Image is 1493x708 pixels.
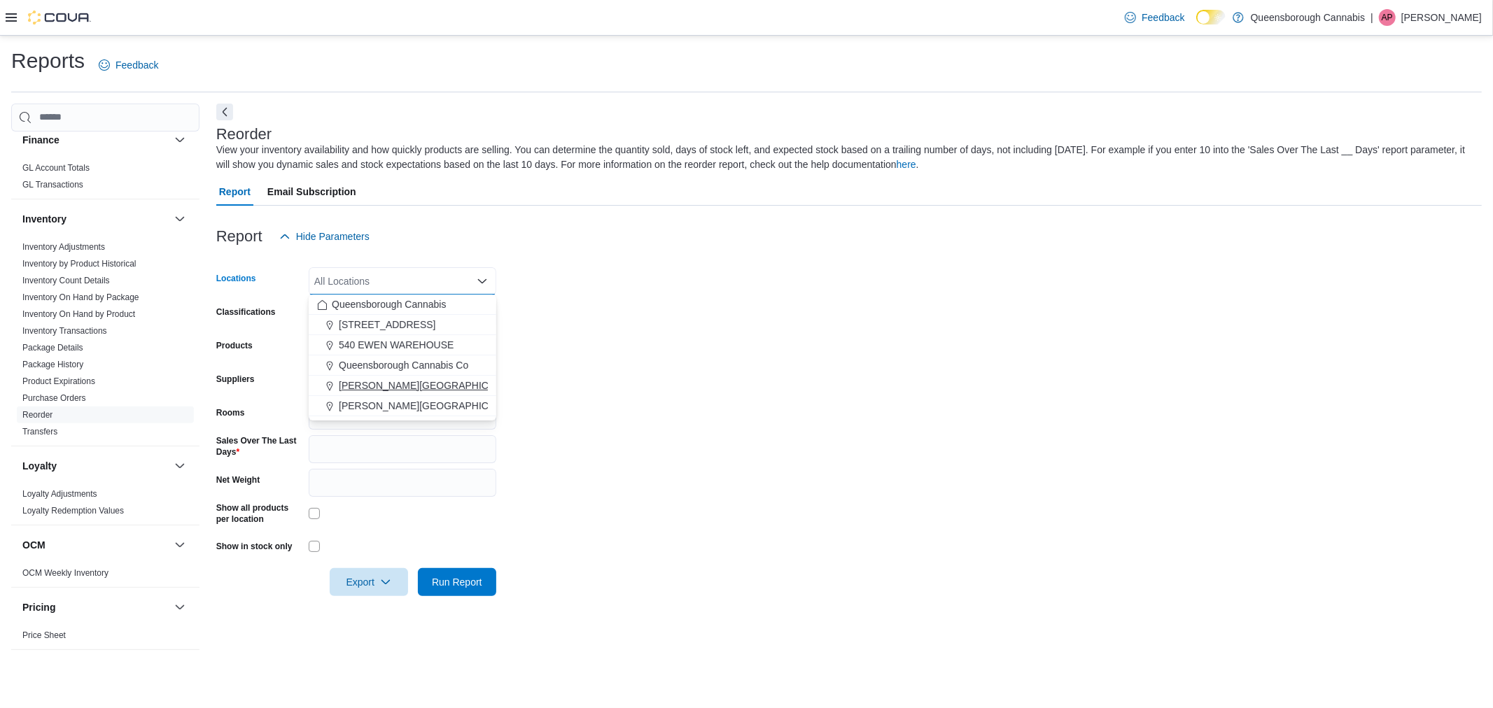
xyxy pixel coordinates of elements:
input: Dark Mode [1196,10,1226,24]
span: [PERSON_NAME][GEOGRAPHIC_DATA] [339,378,521,392]
a: Inventory On Hand by Package [22,292,139,302]
a: Inventory Adjustments [22,242,105,252]
span: Queensborough Cannabis [332,297,446,311]
span: Product Expirations [22,376,95,387]
h3: Report [216,228,262,245]
button: Hide Parameters [274,222,375,250]
div: Inventory [11,239,199,446]
span: Purchase Orders [22,392,86,404]
label: Show in stock only [216,541,293,552]
span: Queensborough Cannabis Co [339,358,468,372]
a: Package Details [22,343,83,353]
span: Inventory Transactions [22,325,107,337]
span: AP [1382,9,1393,26]
span: Loyalty Redemption Values [22,505,124,516]
a: Loyalty Adjustments [22,489,97,499]
span: Inventory On Hand by Product [22,309,135,320]
span: Transfers [22,426,57,437]
button: 540 EWEN WAREHOUSE [309,335,496,355]
a: Inventory by Product Historical [22,259,136,269]
button: Queensborough Cannabis [309,295,496,315]
p: [PERSON_NAME] [1401,9,1482,26]
button: OCM [171,537,188,553]
button: Export [330,568,408,596]
button: [PERSON_NAME][GEOGRAPHIC_DATA] [309,376,496,396]
span: Price Sheet [22,630,66,641]
span: GL Transactions [22,179,83,190]
a: Product Expirations [22,376,95,386]
span: Inventory Adjustments [22,241,105,253]
h1: Reports [11,47,85,75]
span: GL Account Totals [22,162,90,174]
label: Net Weight [216,474,260,486]
span: Loyalty Adjustments [22,488,97,500]
button: [STREET_ADDRESS] [309,315,496,335]
a: Reorder [22,410,52,420]
button: [PERSON_NAME][GEOGRAPHIC_DATA] [309,396,496,416]
button: Finance [22,133,169,147]
div: View your inventory availability and how quickly products are selling. You can determine the quan... [216,143,1475,172]
div: April Petrie [1379,9,1396,26]
a: here [897,159,916,170]
a: Feedback [93,51,164,79]
p: | [1371,9,1373,26]
div: Finance [11,160,199,199]
div: Pricing [11,627,199,649]
h3: Inventory [22,212,66,226]
span: Email Subscription [267,178,356,206]
button: Finance [171,132,188,148]
span: Package Details [22,342,83,353]
div: OCM [11,565,199,587]
h3: OCM [22,538,45,552]
span: OCM Weekly Inventory [22,567,108,579]
button: Pricing [22,600,169,614]
span: Reorder [22,409,52,420]
label: Show all products per location [216,502,303,525]
span: Inventory Count Details [22,275,110,286]
a: OCM Weekly Inventory [22,568,108,578]
button: Pricing [171,599,188,616]
span: Feedback [115,58,158,72]
span: 540 EWEN WAREHOUSE [339,338,454,352]
label: Suppliers [216,374,255,385]
button: Queensborough Cannabis Co [309,355,496,376]
label: Classifications [216,306,276,318]
h3: Finance [22,133,59,147]
h3: Pricing [22,600,55,614]
img: Cova [28,10,91,24]
span: Inventory On Hand by Package [22,292,139,303]
button: Loyalty [171,458,188,474]
h3: Loyalty [22,459,57,473]
a: Feedback [1119,3,1190,31]
button: Loyalty [22,459,169,473]
span: Report [219,178,251,206]
label: Locations [216,273,256,284]
a: Inventory Transactions [22,326,107,336]
a: Inventory On Hand by Product [22,309,135,319]
a: Transfers [22,427,57,437]
span: Export [338,568,400,596]
a: Loyalty Redemption Values [22,506,124,516]
p: Queensborough Cannabis [1251,9,1365,26]
button: Run Report [418,568,496,596]
span: [STREET_ADDRESS] [339,318,435,332]
h3: Reorder [216,126,272,143]
button: Inventory [22,212,169,226]
button: OCM [22,538,169,552]
button: Next [216,104,233,120]
span: Inventory by Product Historical [22,258,136,269]
span: Hide Parameters [296,229,370,243]
a: GL Transactions [22,180,83,190]
div: Choose from the following options [309,295,496,416]
span: Package History [22,359,83,370]
span: Feedback [1142,10,1184,24]
button: Inventory [171,211,188,227]
button: Close list of options [477,276,488,287]
div: Loyalty [11,486,199,525]
label: Products [216,340,253,351]
a: Inventory Count Details [22,276,110,285]
button: Products [171,661,188,678]
a: Price Sheet [22,630,66,640]
span: Dark Mode [1196,24,1197,25]
a: Purchase Orders [22,393,86,403]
